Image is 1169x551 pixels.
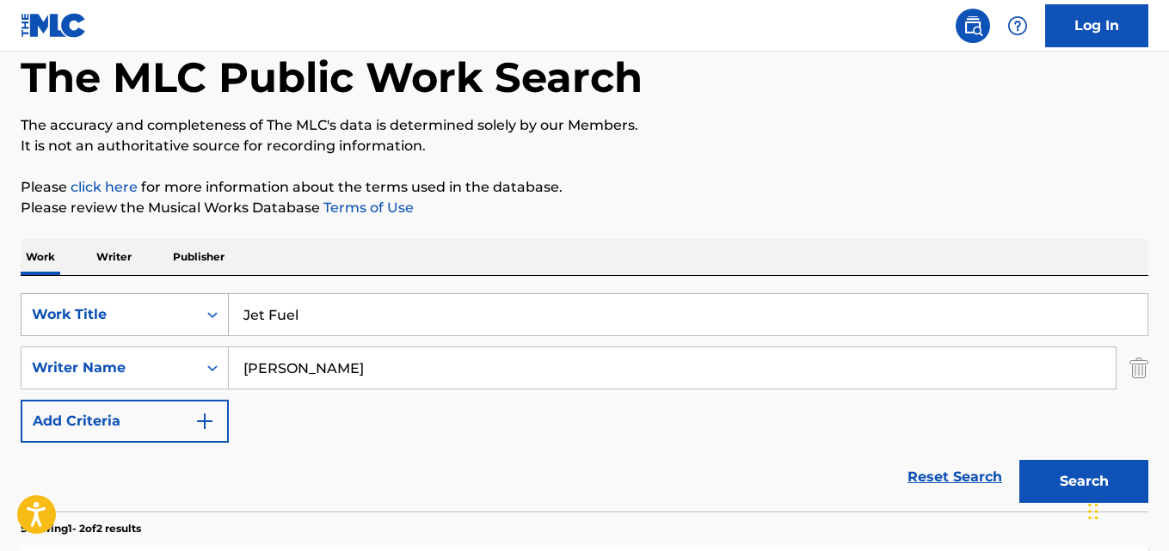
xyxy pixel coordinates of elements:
img: 9d2ae6d4665cec9f34b9.svg [194,411,215,432]
a: Public Search [956,9,990,43]
div: Work Title [32,304,187,325]
p: Publisher [168,239,230,275]
p: Please for more information about the terms used in the database. [21,177,1148,198]
form: Search Form [21,293,1148,511]
a: Terms of Use [320,199,414,216]
p: Showing 1 - 2 of 2 results [21,521,141,536]
p: Work [21,239,60,275]
div: Drag [1088,486,1098,537]
img: Delete Criterion [1129,346,1148,389]
h1: The MLC Public Work Search [21,52,643,103]
p: Writer [91,239,137,275]
p: It is not an authoritative source for recording information. [21,136,1148,156]
a: Log In [1045,4,1148,47]
button: Add Criteria [21,400,229,443]
a: Reset Search [899,458,1011,496]
div: Help [1000,9,1035,43]
a: click here [71,179,138,195]
img: MLC Logo [21,13,87,38]
img: search [963,15,983,36]
div: Writer Name [32,358,187,378]
p: The accuracy and completeness of The MLC's data is determined solely by our Members. [21,115,1148,136]
img: help [1007,15,1028,36]
button: Search [1019,460,1148,503]
p: Please review the Musical Works Database [21,198,1148,218]
iframe: Chat Widget [1083,468,1169,551]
